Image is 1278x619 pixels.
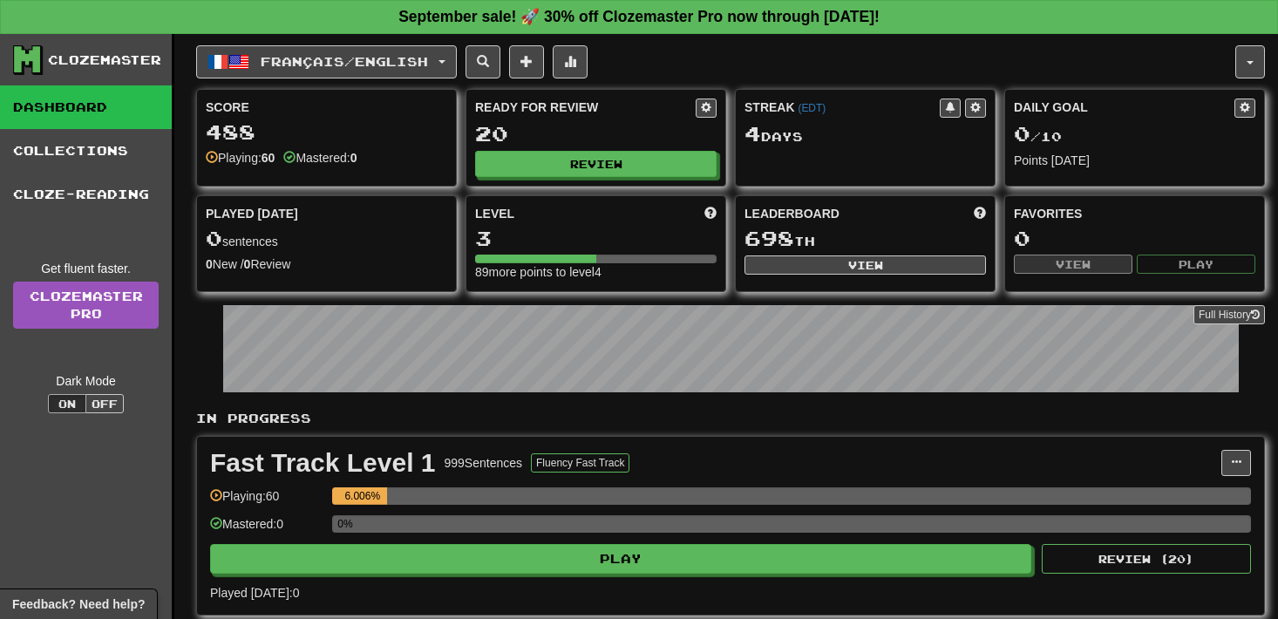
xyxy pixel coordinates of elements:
[1137,255,1255,274] button: Play
[12,595,145,613] span: Open feedback widget
[1014,255,1132,274] button: View
[744,255,986,275] button: View
[196,410,1265,427] p: In Progress
[798,102,826,114] a: (EDT)
[196,45,457,78] button: Français/English
[210,487,323,516] div: Playing: 60
[206,149,275,167] div: Playing:
[744,205,840,222] span: Leaderboard
[1193,305,1265,324] button: Full History
[1014,152,1255,169] div: Points [DATE]
[744,121,761,146] span: 4
[85,394,124,413] button: Off
[475,123,717,145] div: 20
[206,255,447,273] div: New / Review
[475,151,717,177] button: Review
[13,282,159,329] a: ClozemasterPro
[210,544,1031,574] button: Play
[398,8,880,25] strong: September sale! 🚀 30% off Clozemaster Pro now through [DATE]!
[206,228,447,250] div: sentences
[244,257,251,271] strong: 0
[475,205,514,222] span: Level
[350,151,357,165] strong: 0
[48,394,86,413] button: On
[509,45,544,78] button: Add sentence to collection
[466,45,500,78] button: Search sentences
[206,205,298,222] span: Played [DATE]
[445,454,523,472] div: 999 Sentences
[1014,129,1062,144] span: / 10
[475,263,717,281] div: 89 more points to level 4
[48,51,161,69] div: Clozemaster
[553,45,588,78] button: More stats
[1014,121,1030,146] span: 0
[1042,544,1251,574] button: Review (20)
[261,54,428,69] span: Français / English
[475,99,696,116] div: Ready for Review
[206,226,222,250] span: 0
[1014,228,1255,249] div: 0
[1014,205,1255,222] div: Favorites
[283,149,357,167] div: Mastered:
[744,226,794,250] span: 698
[206,257,213,271] strong: 0
[744,123,986,146] div: Day s
[13,260,159,277] div: Get fluent faster.
[744,99,940,116] div: Streak
[974,205,986,222] span: This week in points, UTC
[206,121,447,143] div: 488
[1014,99,1234,118] div: Daily Goal
[704,205,717,222] span: Score more points to level up
[206,99,447,116] div: Score
[210,586,299,600] span: Played [DATE]: 0
[262,151,275,165] strong: 60
[475,228,717,249] div: 3
[210,450,436,476] div: Fast Track Level 1
[744,228,986,250] div: th
[13,372,159,390] div: Dark Mode
[531,453,629,473] button: Fluency Fast Track
[337,487,387,505] div: 6.006%
[210,515,323,544] div: Mastered: 0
